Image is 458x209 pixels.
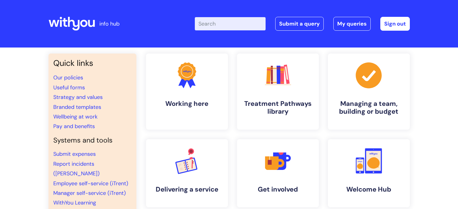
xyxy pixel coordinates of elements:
a: Delivering a service [146,139,228,207]
a: Wellbeing at work [53,113,98,120]
a: Strategy and values [53,94,103,101]
a: My queries [333,17,371,31]
a: Our policies [53,74,83,81]
h4: Welcome Hub [333,186,405,193]
a: Treatment Pathways library [237,54,319,130]
a: Branded templates [53,103,101,111]
h3: Quick links [53,58,132,68]
a: Working here [146,54,228,130]
a: Submit a query [275,17,324,31]
p: info hub [99,19,120,29]
a: Employee self-service (iTrent) [53,180,128,187]
input: Search [195,17,266,30]
a: Submit expenses [53,150,96,158]
h4: Get involved [242,186,314,193]
a: Report incidents ([PERSON_NAME]) [53,160,100,177]
h4: Systems and tools [53,136,132,145]
a: Pay and benefits [53,123,95,130]
a: Welcome Hub [328,139,410,207]
a: Sign out [380,17,410,31]
a: Useful forms [53,84,85,91]
a: Managing a team, building or budget [328,54,410,130]
h4: Managing a team, building or budget [333,100,405,116]
h4: Delivering a service [151,186,223,193]
h4: Treatment Pathways library [242,100,314,116]
h4: Working here [151,100,223,108]
div: | - [195,17,410,31]
a: Manager self-service (iTrent) [53,189,126,197]
a: Get involved [237,139,319,207]
a: WithYou Learning [53,199,96,206]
